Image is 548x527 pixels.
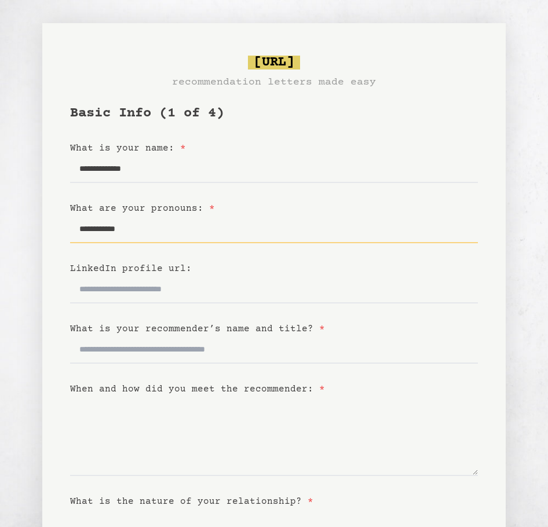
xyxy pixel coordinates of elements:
[70,104,478,123] h1: Basic Info (1 of 4)
[70,203,215,214] label: What are your pronouns:
[70,384,325,394] label: When and how did you meet the recommender:
[70,496,313,507] label: What is the nature of your relationship?
[172,74,376,90] h3: recommendation letters made easy
[70,263,192,274] label: LinkedIn profile url:
[70,143,186,153] label: What is your name:
[248,56,300,69] span: [URL]
[70,324,325,334] label: What is your recommender’s name and title?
